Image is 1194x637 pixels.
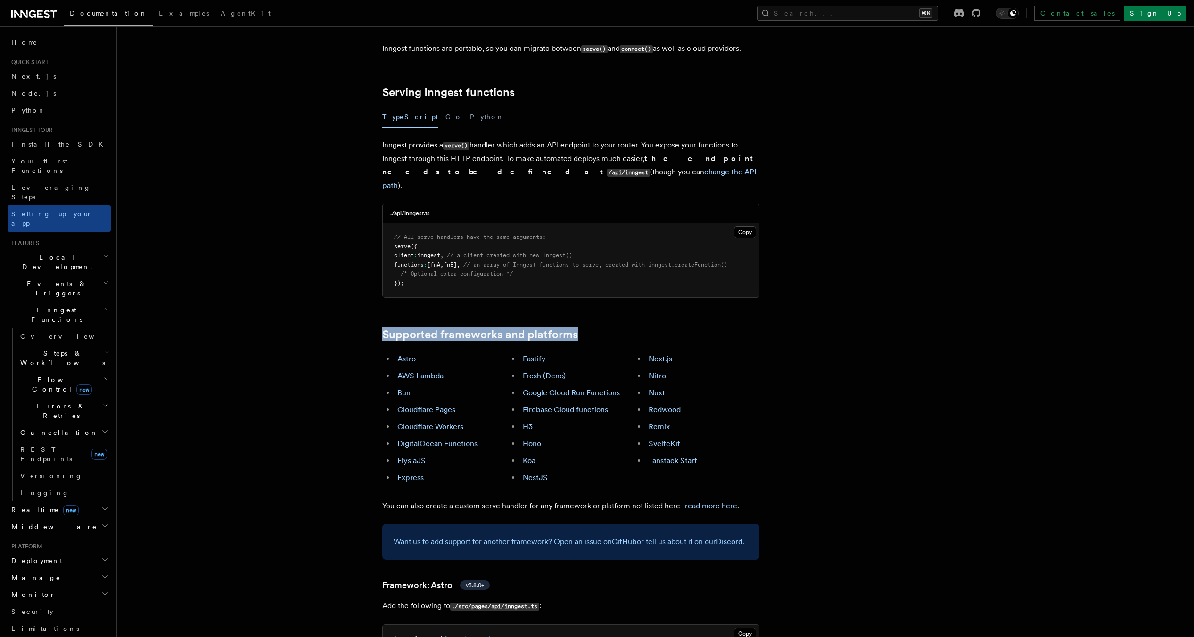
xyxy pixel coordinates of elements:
[445,106,462,128] button: Go
[221,9,271,17] span: AgentKit
[397,371,444,380] a: AWS Lambda
[8,275,111,302] button: Events & Triggers
[685,501,737,510] a: read more here
[11,625,79,632] span: Limitations
[16,328,111,345] a: Overview
[397,405,455,414] a: Cloudflare Pages
[16,484,111,501] a: Logging
[394,243,411,250] span: serve
[16,428,98,437] span: Cancellation
[440,252,444,259] span: ,
[8,518,111,535] button: Middleware
[394,234,546,240] span: // All serve handlers have the same arguments:
[91,449,107,460] span: new
[401,270,513,277] span: /* Optional extra configuration */
[8,68,111,85] a: Next.js
[649,354,672,363] a: Next.js
[996,8,1019,19] button: Toggle dark mode
[649,439,680,448] a: SvelteKit
[8,590,56,599] span: Monitor
[620,45,653,53] code: connect()
[649,371,666,380] a: Nitro
[20,333,117,340] span: Overview
[470,106,504,128] button: Python
[70,9,148,17] span: Documentation
[447,252,572,259] span: // a client created with new Inngest()
[16,349,105,367] span: Steps & Workflows
[215,3,276,25] a: AgentKit
[612,537,637,546] a: GitHub
[20,489,69,497] span: Logging
[153,3,215,25] a: Examples
[523,371,566,380] a: Fresh (Deno)
[8,279,103,298] span: Events & Triggers
[523,405,608,414] a: Firebase Cloud functions
[11,210,92,227] span: Setting up your app
[159,9,209,17] span: Examples
[390,210,430,217] h3: ./api/inngest.ts
[16,441,111,467] a: REST Endpointsnew
[417,252,440,259] span: inngest
[8,552,111,569] button: Deployment
[8,505,79,514] span: Realtime
[457,261,460,268] span: ,
[16,401,102,420] span: Errors & Retries
[64,3,153,26] a: Documentation
[8,205,111,232] a: Setting up your app
[11,608,53,615] span: Security
[411,243,417,250] span: ({
[11,38,38,47] span: Home
[8,153,111,179] a: Your first Functions
[8,58,49,66] span: Quick start
[444,261,457,268] span: fnB]
[649,388,665,397] a: Nuxt
[1034,6,1120,21] a: Contact sales
[8,34,111,51] a: Home
[523,473,548,482] a: NestJS
[523,354,546,363] a: Fastify
[523,439,541,448] a: Hono
[11,184,91,201] span: Leveraging Steps
[8,302,111,328] button: Inngest Functions
[8,501,111,518] button: Realtimenew
[8,102,111,119] a: Python
[382,499,759,513] p: You can also create a custom serve handler for any framework or platform not listed here - .
[581,45,608,53] code: serve()
[649,422,670,431] a: Remix
[11,90,56,97] span: Node.js
[716,537,742,546] a: Discord
[11,106,46,114] span: Python
[11,73,56,80] span: Next.js
[16,467,111,484] a: Versioning
[649,456,697,465] a: Tanstack Start
[11,140,109,148] span: Install the SDK
[523,388,620,397] a: Google Cloud Run Functions
[8,603,111,620] a: Security
[443,142,469,150] code: serve()
[382,579,490,592] a: Framework: Astrov3.8.0+
[394,280,404,286] span: });
[8,620,111,637] a: Limitations
[11,157,67,174] span: Your first Functions
[8,239,39,247] span: Features
[757,6,938,21] button: Search...⌘K
[649,405,681,414] a: Redwood
[8,305,102,324] span: Inngest Functions
[8,522,97,531] span: Middleware
[394,535,748,548] p: Want us to add support for another framework? Open an issue on or tell us about it on our .
[8,253,103,271] span: Local Development
[523,456,535,465] a: Koa
[397,422,463,431] a: Cloudflare Workers
[382,599,759,613] p: Add the following to :
[397,456,426,465] a: ElysiaJS
[8,569,111,586] button: Manage
[394,252,414,259] span: client
[8,249,111,275] button: Local Development
[607,169,650,177] code: /api/inngest
[8,543,42,550] span: Platform
[16,345,111,371] button: Steps & Workflows
[16,424,111,441] button: Cancellation
[919,8,932,18] kbd: ⌘K
[397,473,424,482] a: Express
[523,422,533,431] a: H3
